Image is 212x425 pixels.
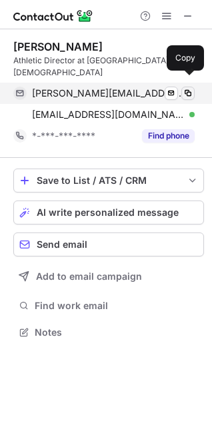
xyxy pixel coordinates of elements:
span: Add to email campaign [36,271,142,282]
span: Find work email [35,300,199,312]
span: Notes [35,326,199,338]
span: Send email [37,239,87,250]
button: Reveal Button [142,129,195,143]
div: [PERSON_NAME] [13,40,103,53]
button: Add to email campaign [13,264,204,288]
button: save-profile-one-click [13,169,204,193]
button: AI write personalized message [13,201,204,224]
span: [EMAIL_ADDRESS][DOMAIN_NAME] [32,109,185,121]
div: Save to List / ATS / CRM [37,175,181,186]
span: [PERSON_NAME][EMAIL_ADDRESS][PERSON_NAME][DOMAIN_NAME] [32,87,185,99]
div: Athletic Director at [GEOGRAPHIC_DATA][DEMOGRAPHIC_DATA] [13,55,204,79]
span: AI write personalized message [37,207,179,218]
button: Find work email [13,296,204,315]
button: Notes [13,323,204,342]
img: ContactOut v5.3.10 [13,8,93,24]
button: Send email [13,232,204,256]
